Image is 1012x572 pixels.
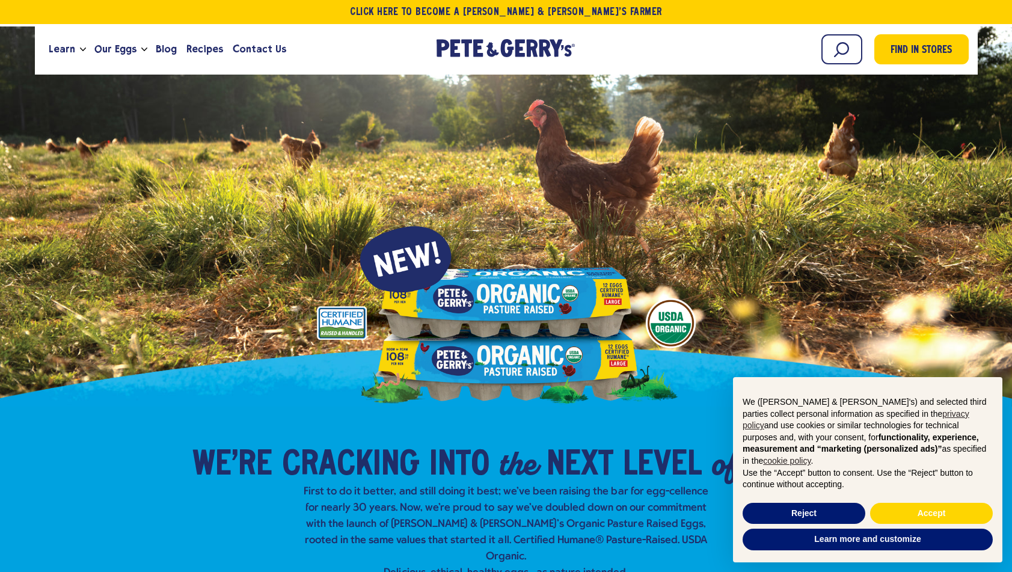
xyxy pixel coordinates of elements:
[80,48,86,52] button: Open the dropdown menu for Learn
[891,43,952,59] span: Find in Stores
[870,503,993,524] button: Accept
[743,503,865,524] button: Reject
[874,34,969,64] a: Find in Stores
[623,447,702,484] span: Level
[743,467,993,491] p: Use the “Accept” button to consent. Use the “Reject” button to continue without accepting.
[156,42,177,57] span: Blog
[499,441,537,485] em: the
[743,529,993,550] button: Learn more and customize
[233,42,286,57] span: Contact Us
[547,447,613,484] span: Next
[821,34,862,64] input: Search
[763,456,811,466] a: cookie policy
[282,447,420,484] span: Cracking
[723,367,1012,572] div: Notice
[182,33,228,66] a: Recipes
[44,33,80,66] a: Learn
[711,441,737,485] em: of
[186,42,223,57] span: Recipes
[743,396,993,467] p: We ([PERSON_NAME] & [PERSON_NAME]'s) and selected third parties collect personal information as s...
[49,42,75,57] span: Learn
[429,447,489,484] span: into
[141,48,147,52] button: Open the dropdown menu for Our Eggs
[228,33,291,66] a: Contact Us
[90,33,141,66] a: Our Eggs
[151,33,182,66] a: Blog
[192,447,272,484] span: We’re
[94,42,136,57] span: Our Eggs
